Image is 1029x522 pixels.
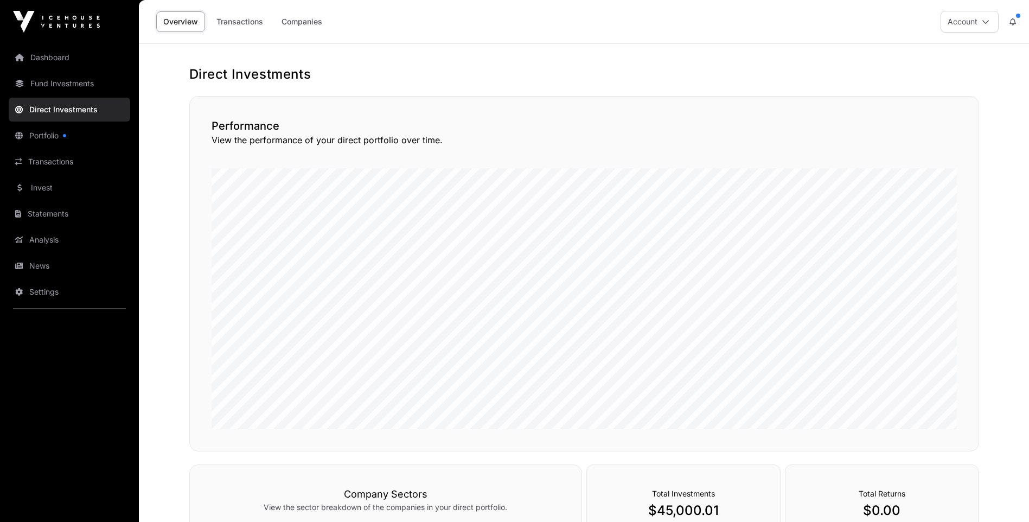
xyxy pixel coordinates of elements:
[941,11,999,33] button: Account
[212,502,560,513] p: View the sector breakdown of the companies in your direct portfolio.
[189,66,979,83] h1: Direct Investments
[807,502,957,519] p: $0.00
[212,487,560,502] h3: Company Sectors
[9,72,130,96] a: Fund Investments
[212,118,957,133] h2: Performance
[9,280,130,304] a: Settings
[9,98,130,122] a: Direct Investments
[975,470,1029,522] iframe: Chat Widget
[9,176,130,200] a: Invest
[212,133,957,147] p: View the performance of your direct portfolio over time.
[609,502,758,519] p: $45,000.01
[652,489,715,498] span: Total Investments
[209,11,270,32] a: Transactions
[9,254,130,278] a: News
[274,11,329,32] a: Companies
[156,11,205,32] a: Overview
[13,11,100,33] img: Icehouse Ventures Logo
[859,489,905,498] span: Total Returns
[9,124,130,148] a: Portfolio
[9,202,130,226] a: Statements
[9,150,130,174] a: Transactions
[9,228,130,252] a: Analysis
[9,46,130,69] a: Dashboard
